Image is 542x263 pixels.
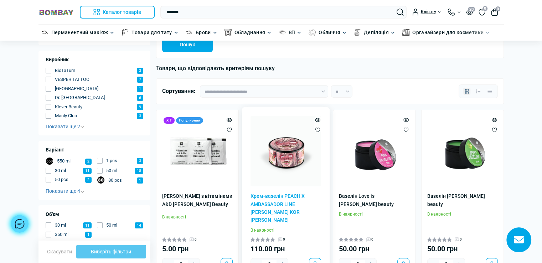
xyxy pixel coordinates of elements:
img: Вазелін Apple Klever beauty [427,116,498,186]
span: 14 [135,222,143,228]
a: Вазелін Love is [PERSON_NAME] beauty [339,192,409,208]
span: 18 [135,168,143,174]
button: Quick view [403,117,409,122]
span: Об'єм [46,211,59,218]
img: BOMBAY [38,9,74,16]
span: 2 [85,177,92,183]
span: Виробник [46,56,69,63]
button: Wishlist [403,127,409,132]
button: Quick view [227,117,232,122]
img: Вазелін з вітамінами А&D Klever Beauty [162,116,233,186]
span: 0 [482,6,487,11]
button: Виберіть фільтри [76,245,146,259]
div: Сортування: [162,87,200,96]
img: Обладнання [224,29,232,36]
button: List view [475,88,482,95]
button: 30 ml 11 [46,222,92,229]
button: 0 [491,9,498,16]
button: 550 ml 2 [46,157,92,165]
span: 0 [460,237,462,242]
span: Manly Club [55,112,77,119]
a: Вії [289,29,295,36]
button: 50 ml 14 [97,222,143,229]
a: Товари для тату [131,29,172,36]
button: Wishlist [315,127,320,132]
button: Quick view [492,117,497,122]
span: 50 ml [106,222,117,229]
span: 0 [371,237,373,242]
a: Обладнання [234,29,265,36]
a: Брови [196,29,211,36]
button: Пошук [162,37,213,52]
span: 1 [137,177,143,184]
a: Органайзери для косметики [412,29,484,36]
span: 30 ml [55,222,66,229]
div: В наявності [251,227,321,234]
button: Manly Club 3 [46,112,144,119]
button: Показати ще 2 [46,123,84,130]
a: [PERSON_NAME] з вітамінами А&D [PERSON_NAME] Beauty [162,192,233,208]
span: 11 [83,168,92,174]
a: Обличчя [319,29,340,36]
button: 80 pcs 1 [97,176,143,184]
img: Вазелін Love is Pink Klever beauty [339,116,409,186]
img: Брови [186,29,193,36]
button: 30 ml 11 [46,167,92,174]
button: Скасувати [43,246,76,258]
button: 50 pcs 2 [46,176,92,184]
img: Товари для тату [122,29,129,36]
div: В наявності [162,214,233,221]
button: Каталог товарів [80,6,155,19]
a: Перманентний макіяж [51,29,108,36]
select: Limit select [331,85,352,98]
button: Dr. [GEOGRAPHIC_DATA] 6 [46,94,144,101]
button: 50 ml 18 [97,167,143,174]
span: 550 ml [57,158,71,165]
span: Dr. [GEOGRAPHIC_DATA] [55,94,105,101]
div: В наявності [339,211,409,218]
span: 3 [137,113,143,119]
span: 0 [195,237,197,242]
span: 0 [495,6,500,11]
button: Wishlist [227,127,232,132]
div: В наявності [427,211,498,218]
span: 1 pcs [106,157,117,164]
span: 11 [83,222,92,228]
a: 0 [479,8,485,16]
span: Показати ще 2 [46,124,84,129]
button: Klever Beauty 9 [46,103,144,110]
div: 50.00 грн [427,245,498,252]
span: Показати ще 4 [46,188,84,194]
span: BioTaTum [55,67,75,74]
span: 1 [137,86,143,92]
span: 2 [85,159,92,165]
span: 80 pcs [108,177,122,184]
button: [GEOGRAPHIC_DATA] 1 [46,85,144,92]
button: 20 [466,9,473,15]
button: 350 ml 1 [46,231,92,238]
button: 1 pcs 3 [97,157,143,165]
span: [GEOGRAPHIC_DATA] [55,85,98,92]
select: Sort select [200,85,328,98]
span: Klever Beauty [55,103,82,110]
img: Вії [279,29,286,36]
span: 3 [137,158,143,164]
a: Крем-вазелін PEACH X AMBASSADOR LINE [PERSON_NAME] KOR [PERSON_NAME] [251,192,321,224]
span: 0 [283,237,285,242]
span: 50 pcs [55,176,68,183]
span: Варіант [46,146,64,154]
img: Обличчя [309,29,316,36]
img: Крем-вазелін PEACH X AMBASSADOR LINE ROMAN KOR VESPER [251,116,321,186]
div: Товари, що відповідають критеріям пошуку [156,64,504,73]
div: ХІТ [164,117,175,124]
img: Депіляція [354,29,361,36]
div: 110.00 грн [251,245,321,252]
button: Search [397,9,404,16]
span: 30 ml [55,167,66,174]
a: Вазелін [PERSON_NAME] beauty [427,192,498,208]
span: 7 [137,77,143,83]
button: Quick view [315,117,320,122]
div: Популярний [176,117,203,124]
span: 50 ml [106,167,117,174]
span: VESPER TATTOO [55,76,89,83]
